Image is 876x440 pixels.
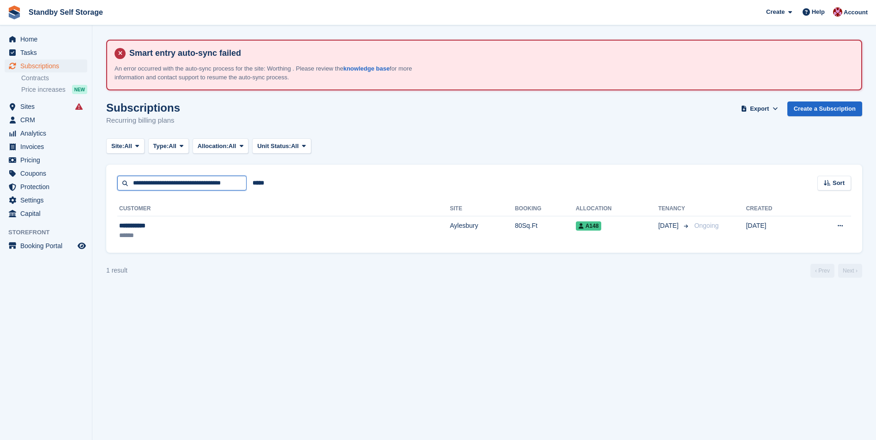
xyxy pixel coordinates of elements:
[844,8,868,17] span: Account
[838,264,862,278] a: Next
[5,113,87,126] a: menu
[126,48,854,59] h4: Smart entry auto-sync failed
[153,142,169,151] span: Type:
[576,202,659,216] th: Allocation
[20,46,76,59] span: Tasks
[515,216,576,245] td: 80Sq.Ft
[148,138,189,154] button: Type: All
[115,64,438,82] p: An error occurred with the auto-sync process for the site: Worthing . Please review the for more ...
[21,85,66,94] span: Price increases
[658,202,690,216] th: Tenancy
[787,101,862,117] a: Create a Subscription
[193,138,249,154] button: Allocation: All
[21,74,87,83] a: Contracts
[833,178,845,188] span: Sort
[833,7,842,17] img: Rachel Corrigall
[20,140,76,153] span: Invoices
[5,100,87,113] a: menu
[5,194,87,207] a: menu
[198,142,229,151] span: Allocation:
[252,138,311,154] button: Unit Status: All
[5,59,87,72] a: menu
[746,216,806,245] td: [DATE]
[106,101,180,114] h1: Subscriptions
[576,221,602,231] span: A148
[20,180,76,193] span: Protection
[812,7,825,17] span: Help
[809,264,864,278] nav: Page
[5,154,87,166] a: menu
[20,239,76,252] span: Booking Portal
[746,202,806,216] th: Created
[5,140,87,153] a: menu
[5,180,87,193] a: menu
[5,127,87,140] a: menu
[291,142,299,151] span: All
[766,7,785,17] span: Create
[106,138,145,154] button: Site: All
[21,84,87,95] a: Price increases NEW
[20,113,76,126] span: CRM
[810,264,834,278] a: Previous
[20,127,76,140] span: Analytics
[75,103,83,110] i: Smart entry sync failures have occurred
[750,104,769,113] span: Export
[8,228,92,237] span: Storefront
[124,142,132,151] span: All
[515,202,576,216] th: Booking
[20,59,76,72] span: Subscriptions
[5,46,87,59] a: menu
[20,194,76,207] span: Settings
[106,115,180,126] p: Recurring billing plans
[25,5,107,20] a: Standby Self Storage
[76,240,87,251] a: Preview store
[450,202,515,216] th: Site
[117,202,450,216] th: Customer
[20,207,76,220] span: Capital
[343,65,389,72] a: knowledge base
[5,33,87,46] a: menu
[694,222,719,229] span: Ongoing
[20,167,76,180] span: Coupons
[739,101,780,117] button: Export
[257,142,291,151] span: Unit Status:
[5,239,87,252] a: menu
[7,6,21,19] img: stora-icon-8386f47178a22dfd0bd8f6a31ec36ba5ce8667c1dd55bd0f319d3a0aa187defe.svg
[20,154,76,166] span: Pricing
[5,167,87,180] a: menu
[111,142,124,151] span: Site:
[229,142,236,151] span: All
[72,85,87,94] div: NEW
[450,216,515,245] td: Aylesbury
[658,221,680,231] span: [DATE]
[20,33,76,46] span: Home
[20,100,76,113] span: Sites
[5,207,87,220] a: menu
[169,142,176,151] span: All
[106,266,127,275] div: 1 result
